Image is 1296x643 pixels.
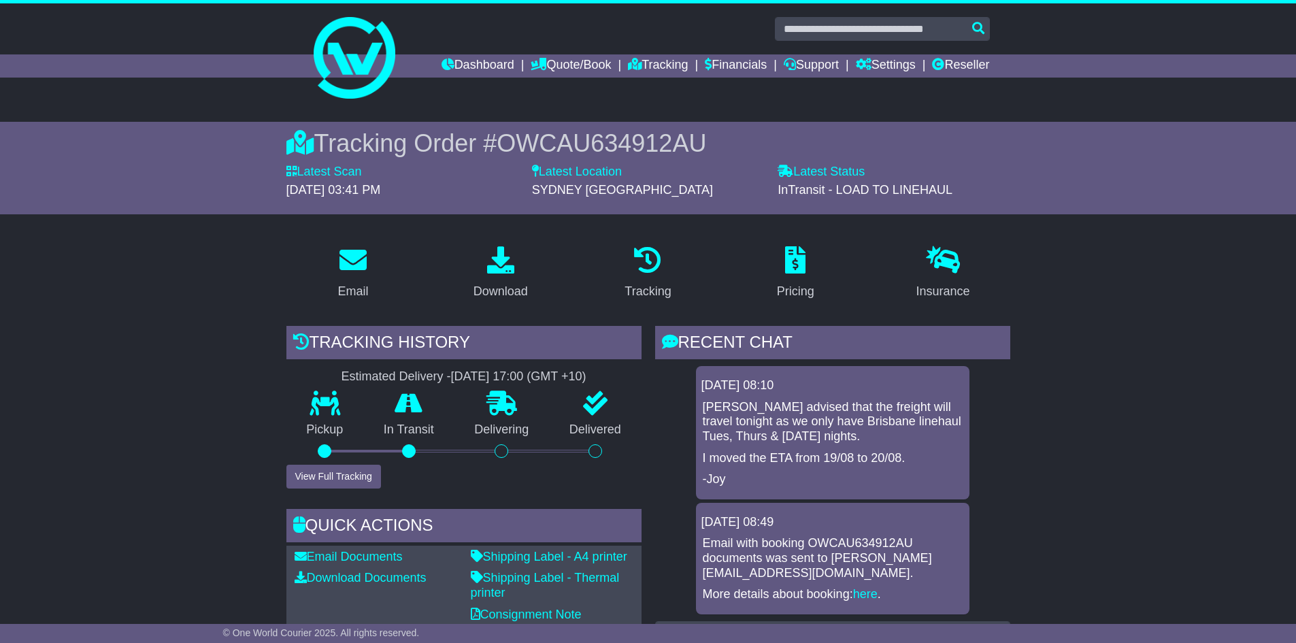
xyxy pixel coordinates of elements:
[625,282,671,301] div: Tracking
[853,587,878,601] a: here
[705,54,767,78] a: Financials
[532,165,622,180] label: Latest Location
[856,54,916,78] a: Settings
[908,242,979,306] a: Insurance
[616,242,680,306] a: Tracking
[703,400,963,444] p: [PERSON_NAME] advised that the freight will travel tonight as we only have Brisbane linehaul Tues...
[778,165,865,180] label: Latest Status
[471,550,627,563] a: Shipping Label - A4 printer
[286,465,381,489] button: View Full Tracking
[655,326,1010,363] div: RECENT CHAT
[286,326,642,363] div: Tracking history
[223,627,420,638] span: © One World Courier 2025. All rights reserved.
[473,282,528,301] div: Download
[531,54,611,78] a: Quote/Book
[628,54,688,78] a: Tracking
[497,129,706,157] span: OWCAU634912AU
[784,54,839,78] a: Support
[532,183,713,197] span: SYDNEY [GEOGRAPHIC_DATA]
[286,183,381,197] span: [DATE] 03:41 PM
[442,54,514,78] a: Dashboard
[703,587,963,602] p: More details about booking: .
[701,515,964,530] div: [DATE] 08:49
[471,608,582,621] a: Consignment Note
[549,423,642,438] p: Delivered
[916,282,970,301] div: Insurance
[295,550,403,563] a: Email Documents
[286,129,1010,158] div: Tracking Order #
[703,472,963,487] p: -Joy
[471,571,620,599] a: Shipping Label - Thermal printer
[454,423,550,438] p: Delivering
[778,183,952,197] span: InTransit - LOAD TO LINEHAUL
[286,509,642,546] div: Quick Actions
[703,451,963,466] p: I moved the ETA from 19/08 to 20/08.
[701,378,964,393] div: [DATE] 08:10
[286,165,362,180] label: Latest Scan
[363,423,454,438] p: In Transit
[295,571,427,584] a: Download Documents
[703,536,963,580] p: Email with booking OWCAU634912AU documents was sent to [PERSON_NAME][EMAIL_ADDRESS][DOMAIN_NAME].
[465,242,537,306] a: Download
[286,423,364,438] p: Pickup
[932,54,989,78] a: Reseller
[337,282,368,301] div: Email
[451,369,586,384] div: [DATE] 17:00 (GMT +10)
[329,242,377,306] a: Email
[768,242,823,306] a: Pricing
[286,369,642,384] div: Estimated Delivery -
[777,282,814,301] div: Pricing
